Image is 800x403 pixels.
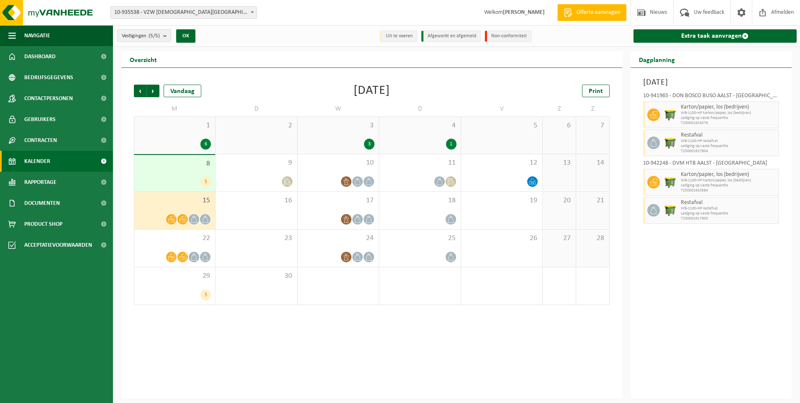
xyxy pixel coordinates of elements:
span: Lediging op vaste frequentie [681,211,777,216]
span: 26 [465,234,538,243]
span: Bedrijfsgegevens [24,67,73,88]
div: 5 [200,289,211,300]
div: 5 [200,176,211,187]
span: Restafval [681,132,777,139]
span: 2 [220,121,292,130]
span: 12 [465,158,538,168]
span: 30 [220,271,292,281]
span: 7 [580,121,605,130]
iframe: chat widget [4,385,140,403]
span: Lediging op vaste frequentie [681,116,777,121]
span: Karton/papier, los (bedrijven) [681,171,777,178]
span: Kalender [24,151,50,172]
span: WB-1100-HP karton/papier, los (bedrijven) [681,178,777,183]
span: 28 [580,234,605,243]
span: Acceptatievoorwaarden [24,235,92,256]
li: Uit te voeren [379,31,417,42]
span: 14 [580,158,605,168]
span: T250001924584 [681,188,777,193]
span: Gebruikers [24,109,56,130]
span: 20 [547,196,572,205]
td: Z [576,101,610,116]
span: 23 [220,234,292,243]
span: 27 [547,234,572,243]
span: Dashboard [24,46,56,67]
a: Print [582,85,610,97]
span: Vestigingen [122,30,160,42]
h2: Dagplanning [631,51,683,67]
td: D [379,101,461,116]
span: Volgende [147,85,159,97]
h3: [DATE] [643,76,779,89]
span: Print [589,88,603,95]
span: 13 [547,158,572,168]
span: 8 [138,159,211,168]
span: WB-1100-HP restafval [681,139,777,144]
span: 15 [138,196,211,205]
button: OK [176,29,195,43]
button: Vestigingen(5/5) [117,29,171,42]
span: 22 [138,234,211,243]
span: 17 [302,196,374,205]
img: WB-1100-HPE-GN-50 [664,108,677,121]
span: T250001924578 [681,121,777,126]
span: WB-1100-HP karton/papier, los (bedrijven) [681,111,777,116]
span: Navigatie [24,25,50,46]
span: 10 [302,158,374,168]
strong: [PERSON_NAME] [503,9,545,15]
li: Non-conformiteit [485,31,531,42]
span: Contracten [24,130,57,151]
span: 24 [302,234,374,243]
td: D [215,101,297,116]
span: 25 [383,234,456,243]
div: Vandaag [164,85,201,97]
img: WB-1100-HPE-GN-50 [664,204,677,217]
span: Restafval [681,199,777,206]
span: Karton/papier, los (bedrijven) [681,104,777,111]
span: 10-935538 - VZW PRIESTER DAENS COLLEGE - AALST [110,6,257,19]
span: 18 [383,196,456,205]
span: Lediging op vaste frequentie [681,144,777,149]
td: Z [543,101,576,116]
div: 10-942248 - DVM HTB AALST - [GEOGRAPHIC_DATA] [643,160,779,169]
span: 9 [220,158,292,168]
span: Rapportage [24,172,56,193]
div: [DATE] [354,85,390,97]
span: 29 [138,271,211,281]
img: WB-1100-HPE-GN-50 [664,176,677,189]
span: Lediging op vaste frequentie [681,183,777,188]
a: Extra taak aanvragen [633,29,797,43]
span: 5 [465,121,538,130]
span: 10-935538 - VZW PRIESTER DAENS COLLEGE - AALST [111,7,256,18]
span: 6 [547,121,572,130]
td: V [461,101,543,116]
div: 10-941965 - DON BOSCO BUSO AALST - [GEOGRAPHIC_DATA] [643,93,779,101]
span: Offerte aanvragen [574,8,622,17]
span: Vorige [134,85,146,97]
count: (5/5) [149,33,160,39]
div: 3 [364,139,374,150]
span: T250001917905 [681,216,777,221]
li: Afgewerkt en afgemeld [421,31,481,42]
span: 16 [220,196,292,205]
h2: Overzicht [121,51,165,67]
span: 4 [383,121,456,130]
span: Product Shop [24,214,62,235]
td: W [297,101,379,116]
span: Documenten [24,193,60,214]
span: 19 [465,196,538,205]
img: WB-1100-HPE-GN-50 [664,137,677,149]
span: 1 [138,121,211,130]
div: 6 [200,139,211,150]
span: 21 [580,196,605,205]
span: 3 [302,121,374,130]
span: 11 [383,158,456,168]
div: 1 [446,139,456,150]
span: Contactpersonen [24,88,73,109]
span: WB-1100-HP restafval [681,206,777,211]
a: Offerte aanvragen [557,4,626,21]
td: M [134,101,215,116]
span: T250001917904 [681,149,777,154]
